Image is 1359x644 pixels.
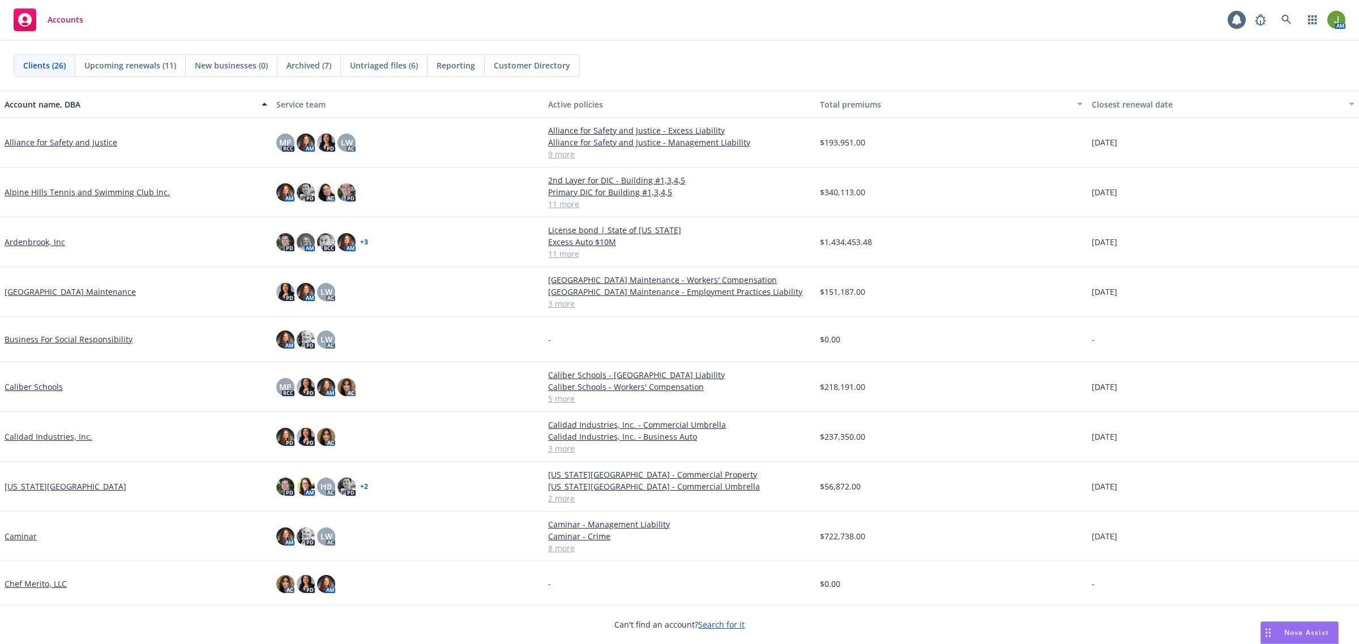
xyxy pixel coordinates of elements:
[548,248,811,260] a: 11 more
[320,480,332,492] span: HB
[548,124,811,136] a: Alliance for Safety and Justice - Excess Liability
[276,98,539,110] div: Service team
[341,136,353,148] span: LW
[297,233,315,251] img: photo
[548,542,811,554] a: 8 more
[84,59,176,71] span: Upcoming renewals (11)
[317,134,335,152] img: photo
[5,480,126,492] a: [US_STATE][GEOGRAPHIC_DATA]
[548,443,811,454] a: 3 more
[5,136,117,148] a: Alliance for Safety and Justice
[5,333,133,345] a: Business For Social Responsibility
[548,98,811,110] div: Active policies
[337,183,356,201] img: photo
[1092,186,1117,198] span: [DATE]
[9,4,88,36] a: Accounts
[1092,286,1117,298] span: [DATE]
[287,59,331,71] span: Archived (7)
[548,469,811,480] a: [US_STATE][GEOGRAPHIC_DATA] - Commercial Property
[5,530,37,542] a: Caminar
[815,91,1087,118] button: Total premiums
[820,530,865,542] span: $722,738.00
[5,578,67,590] a: Chef Merito, LLC
[320,530,332,542] span: LW
[614,619,745,630] span: Can't find an account?
[548,198,811,210] a: 11 more
[544,91,815,118] button: Active policies
[5,236,65,248] a: Ardenbrook, Inc
[548,186,811,198] a: Primary DIC for Building #1,3,4,5
[548,393,811,405] a: 5 more
[317,428,335,446] img: photo
[820,186,865,198] span: $340,113.00
[279,381,292,393] span: MP
[1092,236,1117,248] span: [DATE]
[548,174,811,186] a: 2nd Layer for DIC - Building #1,3,4,5
[276,183,294,201] img: photo
[1092,381,1117,393] span: [DATE]
[1092,530,1117,542] span: [DATE]
[1092,480,1117,492] span: [DATE]
[1087,91,1359,118] button: Closest renewal date
[5,286,136,298] a: [GEOGRAPHIC_DATA] Maintenance
[820,381,865,393] span: $218,191.00
[5,98,255,110] div: Account name, DBA
[1275,8,1298,31] a: Search
[276,428,294,446] img: photo
[548,298,811,310] a: 3 more
[820,98,1070,110] div: Total premiums
[48,15,83,24] span: Accounts
[820,578,840,590] span: $0.00
[548,148,811,160] a: 9 more
[1092,333,1095,345] span: -
[276,575,294,593] img: photo
[297,378,315,396] img: photo
[276,283,294,301] img: photo
[276,478,294,496] img: photo
[820,431,865,443] span: $237,350.00
[297,183,315,201] img: photo
[1249,8,1272,31] a: Report a Bug
[698,619,745,630] a: Search for it
[548,381,811,393] a: Caliber Schools - Workers' Compensation
[1260,621,1339,644] button: Nova Assist
[548,530,811,542] a: Caminar - Crime
[437,59,475,71] span: Reporting
[820,286,865,298] span: $151,187.00
[1092,98,1342,110] div: Closest renewal date
[548,136,811,148] a: Alliance for Safety and Justice - Management Liability
[548,333,551,345] span: -
[548,286,811,298] a: [GEOGRAPHIC_DATA] Maintenance - Employment Practices Liability
[548,369,811,381] a: Caliber Schools - [GEOGRAPHIC_DATA] Liability
[820,136,865,148] span: $193,951.00
[360,483,368,490] a: + 2
[337,378,356,396] img: photo
[5,186,170,198] a: Alpine Hills Tennis and Swimming Club Inc.
[548,518,811,530] a: Caminar - Management Liability
[548,578,551,590] span: -
[297,575,315,593] img: photo
[276,233,294,251] img: photo
[1092,431,1117,443] span: [DATE]
[23,59,66,71] span: Clients (26)
[820,333,840,345] span: $0.00
[320,286,332,298] span: LW
[279,136,292,148] span: MP
[195,59,268,71] span: New businesses (0)
[548,419,811,431] a: Calidad Industries, Inc. - Commercial Umbrella
[297,428,315,446] img: photo
[297,527,315,546] img: photo
[548,236,811,248] a: Excess Auto $10M
[820,480,861,492] span: $56,872.00
[1092,578,1095,590] span: -
[548,274,811,286] a: [GEOGRAPHIC_DATA] Maintenance - Workers' Compensation
[1284,628,1329,637] span: Nova Assist
[1092,136,1117,148] span: [DATE]
[5,381,63,393] a: Caliber Schools
[337,478,356,496] img: photo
